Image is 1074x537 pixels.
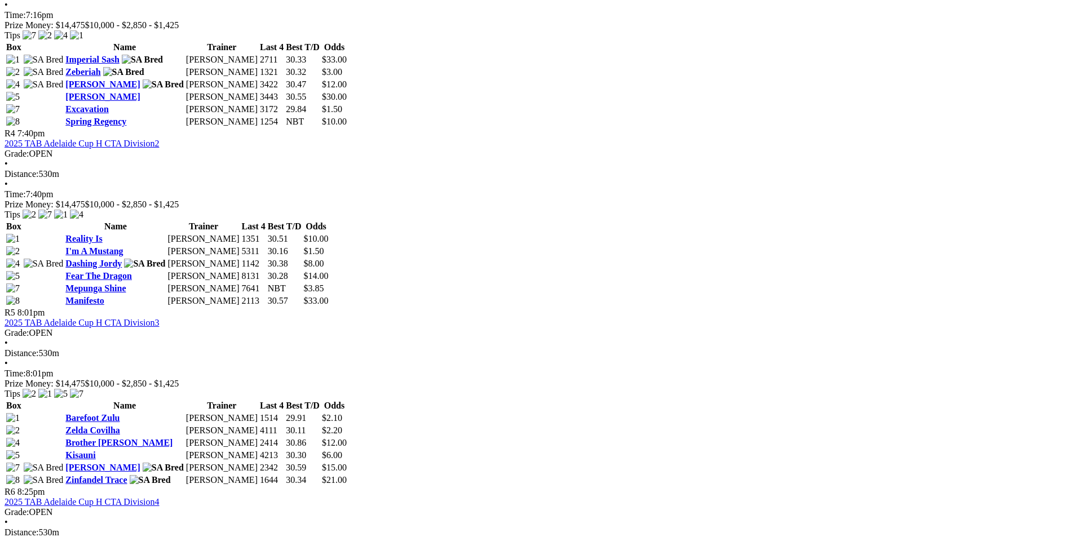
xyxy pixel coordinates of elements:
[65,475,127,485] a: Zinfandel Trace
[259,462,284,473] td: 2342
[267,258,302,269] td: 30.38
[70,30,83,41] img: 1
[103,67,144,77] img: SA Bred
[5,328,29,338] span: Grade:
[85,199,179,209] span: $10,000 - $2,850 - $1,425
[267,295,302,307] td: 30.57
[185,450,258,461] td: [PERSON_NAME]
[5,328,1069,338] div: OPEN
[5,379,1069,389] div: Prize Money: $14,475
[5,338,8,348] span: •
[185,400,258,411] th: Trainer
[6,92,20,102] img: 5
[322,67,342,77] span: $3.00
[304,296,329,305] span: $33.00
[322,55,347,64] span: $33.00
[185,116,258,127] td: [PERSON_NAME]
[124,259,165,269] img: SA Bred
[185,462,258,473] td: [PERSON_NAME]
[5,159,8,168] span: •
[65,425,120,435] a: Zelda Covilha
[185,437,258,449] td: [PERSON_NAME]
[285,474,320,486] td: 30.34
[241,270,266,282] td: 8131
[322,117,347,126] span: $10.00
[6,104,20,114] img: 7
[17,487,45,496] span: 8:25pm
[5,189,1069,199] div: 7:40pm
[241,283,266,294] td: 7641
[6,79,20,90] img: 4
[267,233,302,245] td: 30.51
[5,507,1069,517] div: OPEN
[65,271,132,281] a: Fear The Dragon
[267,221,302,232] th: Best T/D
[6,42,21,52] span: Box
[267,246,302,257] td: 30.16
[6,221,21,231] span: Box
[6,117,20,127] img: 8
[6,67,20,77] img: 2
[259,412,284,424] td: 1514
[17,128,45,138] span: 7:40pm
[65,221,166,232] th: Name
[65,463,140,472] a: [PERSON_NAME]
[5,179,8,189] span: •
[5,149,29,158] span: Grade:
[259,437,284,449] td: 2414
[5,389,20,398] span: Tips
[6,271,20,281] img: 5
[5,527,38,537] span: Distance:
[54,210,68,220] img: 1
[322,104,342,114] span: $1.50
[322,450,342,460] span: $6.00
[6,259,20,269] img: 4
[322,413,342,423] span: $2.10
[65,400,184,411] th: Name
[5,139,159,148] a: 2025 TAB Adelaide Cup H CTA Division2
[65,42,184,53] th: Name
[259,42,284,53] th: Last 4
[321,42,347,53] th: Odds
[65,259,122,268] a: Dashing Jordy
[65,104,108,114] a: Excavation
[241,246,266,257] td: 5311
[6,296,20,306] img: 8
[167,233,240,245] td: [PERSON_NAME]
[54,389,68,399] img: 5
[304,259,324,268] span: $8.00
[5,189,26,199] span: Time:
[6,438,20,448] img: 4
[38,30,52,41] img: 2
[303,221,329,232] th: Odds
[259,474,284,486] td: 1644
[285,42,320,53] th: Best T/D
[167,283,240,294] td: [PERSON_NAME]
[5,358,8,368] span: •
[5,348,38,358] span: Distance:
[285,79,320,90] td: 30.47
[185,104,258,115] td: [PERSON_NAME]
[5,10,1069,20] div: 7:16pm
[5,487,15,496] span: R6
[321,400,347,411] th: Odds
[322,79,347,89] span: $12.00
[167,270,240,282] td: [PERSON_NAME]
[5,128,15,138] span: R4
[23,389,36,399] img: 2
[6,283,20,294] img: 7
[24,259,64,269] img: SA Bred
[6,413,20,423] img: 1
[5,507,29,517] span: Grade:
[322,438,347,447] span: $12.00
[65,296,104,305] a: Manifesto
[6,425,20,436] img: 2
[5,149,1069,159] div: OPEN
[285,104,320,115] td: 29.84
[65,246,123,256] a: I'm A Mustang
[304,234,329,243] span: $10.00
[24,463,64,473] img: SA Bred
[285,450,320,461] td: 30.30
[285,462,320,473] td: 30.59
[6,401,21,410] span: Box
